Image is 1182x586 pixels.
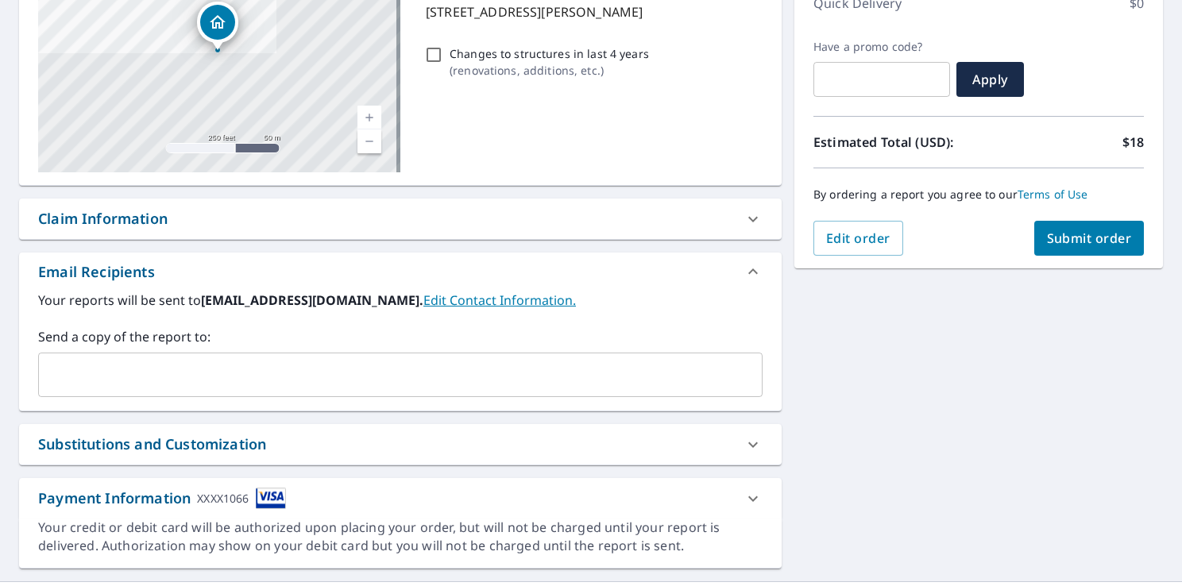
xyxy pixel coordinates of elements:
div: Your credit or debit card will be authorized upon placing your order, but will not be charged unt... [38,519,763,555]
label: Your reports will be sent to [38,291,763,310]
span: Edit order [826,229,890,247]
div: Email Recipients [38,261,155,283]
p: ( renovations, additions, etc. ) [450,62,649,79]
a: Current Level 17, Zoom In [357,106,381,129]
a: Current Level 17, Zoom Out [357,129,381,153]
p: Estimated Total (USD): [813,133,979,152]
div: Payment InformationXXXX1066cardImage [19,478,782,519]
a: EditContactInfo [423,291,576,309]
button: Submit order [1034,221,1145,256]
div: XXXX1066 [197,488,249,509]
div: Substitutions and Customization [38,434,266,455]
button: Edit order [813,221,903,256]
b: [EMAIL_ADDRESS][DOMAIN_NAME]. [201,291,423,309]
p: By ordering a report you agree to our [813,187,1144,202]
label: Have a promo code? [813,40,950,54]
div: Dropped pin, building 1, Residential property, 349 St Andrew Ln Tunkhannock, PA 18657 [197,2,238,51]
p: Changes to structures in last 4 years [450,45,649,62]
p: $18 [1122,133,1144,152]
a: Terms of Use [1018,187,1088,202]
div: Payment Information [38,488,286,509]
span: Apply [969,71,1011,88]
button: Apply [956,62,1024,97]
label: Send a copy of the report to: [38,327,763,346]
div: Claim Information [19,199,782,239]
img: cardImage [256,488,286,509]
div: Email Recipients [19,253,782,291]
div: Substitutions and Customization [19,424,782,465]
p: [STREET_ADDRESS][PERSON_NAME] [426,2,756,21]
div: Claim Information [38,208,168,229]
span: Submit order [1047,229,1132,247]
